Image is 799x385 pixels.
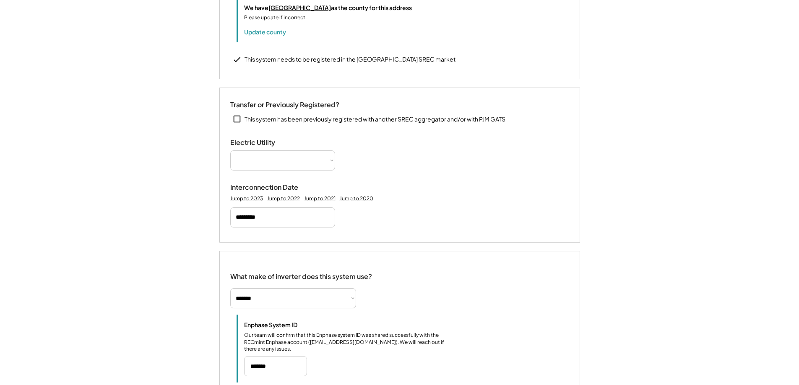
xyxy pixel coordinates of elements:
div: Our team will confirm that this Enphase system ID was shared successfully with the RECmint Enphas... [244,332,454,353]
div: Please update if incorrect. [244,14,307,21]
div: Jump to 2023 [230,195,263,202]
div: Interconnection Date [230,183,314,192]
div: This system has been previously registered with another SREC aggregator and/or with PJM GATS [245,115,505,124]
div: This system needs to be registered in the [GEOGRAPHIC_DATA] SREC market [245,55,455,64]
div: Jump to 2021 [304,195,336,202]
div: Electric Utility [230,138,314,147]
div: Jump to 2020 [340,195,373,202]
div: Enphase System ID [244,321,328,328]
div: Jump to 2022 [267,195,300,202]
div: What make of inverter does this system use? [230,264,372,283]
button: Update county [244,28,286,36]
u: [GEOGRAPHIC_DATA] [268,4,331,11]
div: We have as the county for this address [244,3,412,12]
div: Transfer or Previously Registered? [230,101,339,109]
